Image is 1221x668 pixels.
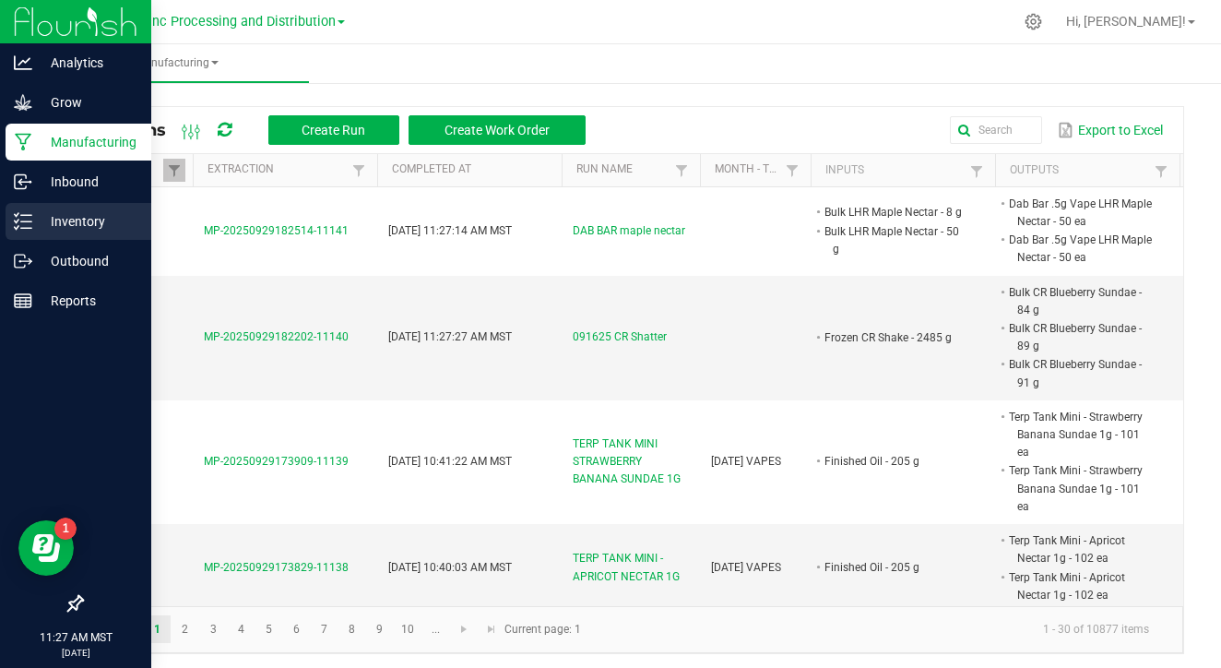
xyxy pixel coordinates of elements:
[456,622,471,637] span: Go to the next page
[822,328,967,347] li: Frozen CR Shake - 2485 g
[445,123,550,137] span: Create Work Order
[670,159,693,182] a: Filter
[811,154,995,187] th: Inputs
[8,646,143,660] p: [DATE]
[311,615,338,643] a: Page 7
[409,115,586,145] button: Create Work Order
[32,210,143,233] p: Inventory
[388,455,512,468] span: [DATE] 10:41:22 AM MST
[950,116,1042,144] input: Search
[1006,461,1152,516] li: Terp Tank Mini - Strawberry Banana Sundae 1g - 101 ea
[822,222,967,258] li: Bulk LHR Maple Nectar - 50 g
[1006,231,1152,267] li: Dab Bar .5g Vape LHR Maple Nectar - 50 ea
[32,171,143,193] p: Inbound
[388,224,512,237] span: [DATE] 11:27:14 AM MST
[1006,195,1152,231] li: Dab Bar .5g Vape LHR Maple Nectar - 50 ea
[781,159,803,182] a: Filter
[451,615,478,643] a: Go to the next page
[822,452,967,471] li: Finished Oil - 205 g
[200,615,227,643] a: Page 3
[14,173,32,191] inline-svg: Inbound
[1006,531,1152,567] li: Terp Tank Mini - Apricot Nectar 1g - 102 ea
[144,615,171,643] a: Page 1
[283,615,310,643] a: Page 6
[1053,114,1168,146] button: Export to Excel
[268,115,399,145] button: Create Run
[822,203,967,221] li: Bulk LHR Maple Nectar - 8 g
[1006,408,1152,462] li: Terp Tank Mini - Strawberry Banana Sundae 1g - 101 ea
[207,162,347,177] a: ExtractionSortable
[573,550,689,585] span: TERP TANK MINI - APRICOT NECTAR 1G
[32,52,143,74] p: Analytics
[32,250,143,272] p: Outbound
[573,222,685,240] span: DAB BAR maple nectar
[1006,568,1152,604] li: Terp Tank Mini - Apricot Nectar 1g - 102 ea
[573,328,667,346] span: 091625 CR Shatter
[44,55,309,71] span: Manufacturing
[822,558,967,577] li: Finished Oil - 205 g
[18,520,74,576] iframe: Resource center
[82,606,1183,653] kendo-pager: Current page: 1
[14,54,32,72] inline-svg: Analytics
[1006,319,1152,355] li: Bulk CR Blueberry Sundae - 89 g
[478,615,504,643] a: Go to the last page
[573,435,689,489] span: TERP TANK MINI STRAWBERRY BANANA SUNDAE 1G
[711,561,781,574] span: [DATE] VAPES
[14,292,32,310] inline-svg: Reports
[204,455,349,468] span: MP-20250929173909-11139
[54,518,77,540] iframe: Resource center unread badge
[255,615,282,643] a: Page 5
[32,290,143,312] p: Reports
[204,224,349,237] span: MP-20250929182514-11141
[966,160,988,183] a: Filter
[592,614,1164,645] kendo-pager-info: 1 - 30 of 10877 items
[14,93,32,112] inline-svg: Grow
[388,561,512,574] span: [DATE] 10:40:03 AM MST
[204,330,349,343] span: MP-20250929182202-11140
[388,330,512,343] span: [DATE] 11:27:27 AM MST
[14,212,32,231] inline-svg: Inventory
[32,131,143,153] p: Manufacturing
[53,14,336,30] span: Globe Farmacy Inc Processing and Distribution
[995,154,1180,187] th: Outputs
[32,91,143,113] p: Grow
[348,159,370,182] a: Filter
[163,159,185,182] a: Filter
[14,133,32,151] inline-svg: Manufacturing
[1066,14,1186,29] span: Hi, [PERSON_NAME]!
[1022,13,1045,30] div: Manage settings
[8,629,143,646] p: 11:27 AM MST
[366,615,393,643] a: Page 9
[204,561,349,574] span: MP-20250929173829-11138
[711,455,781,468] span: [DATE] VAPES
[1150,160,1172,183] a: Filter
[172,615,198,643] a: Page 2
[1006,355,1152,391] li: Bulk CR Blueberry Sundae - 91 g
[228,615,255,643] a: Page 4
[484,622,499,637] span: Go to the last page
[422,615,449,643] a: Page 11
[715,162,780,177] a: Month - TypeSortable
[96,114,599,146] div: All Runs
[576,162,670,177] a: Run NameSortable
[338,615,365,643] a: Page 8
[392,162,554,177] a: Completed AtSortable
[1006,283,1152,319] li: Bulk CR Blueberry Sundae - 84 g
[395,615,421,643] a: Page 10
[302,123,365,137] span: Create Run
[14,252,32,270] inline-svg: Outbound
[44,44,309,83] a: Manufacturing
